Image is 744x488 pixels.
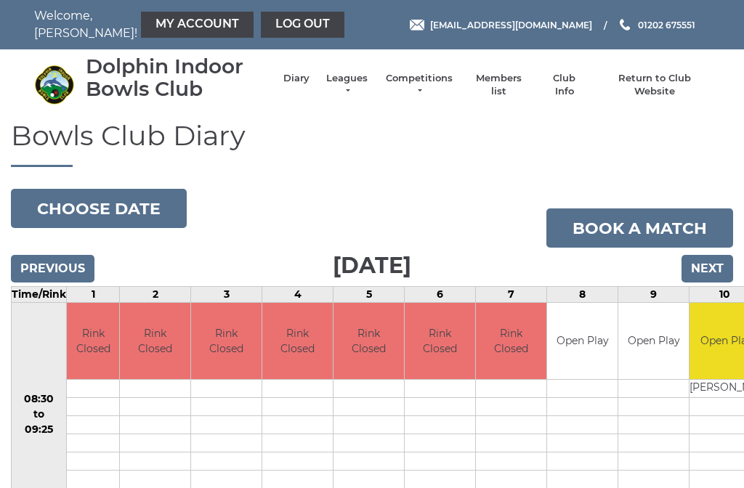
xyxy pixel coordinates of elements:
td: Rink Closed [120,303,190,379]
td: Open Play [618,303,689,379]
a: My Account [141,12,254,38]
button: Choose date [11,189,187,228]
img: Phone us [620,19,630,30]
h1: Bowls Club Diary [11,121,733,168]
a: Club Info [543,72,586,98]
img: Email [410,20,424,30]
td: Open Play [547,303,618,379]
td: 4 [262,287,333,303]
img: Dolphin Indoor Bowls Club [34,65,74,105]
a: Book a match [546,208,733,248]
nav: Welcome, [PERSON_NAME]! [34,7,303,42]
td: Rink Closed [67,303,119,379]
td: Rink Closed [405,303,475,379]
td: 1 [67,287,120,303]
td: Time/Rink [12,287,67,303]
td: 5 [333,287,405,303]
a: Diary [283,72,310,85]
a: Phone us 01202 675551 [618,18,695,32]
input: Next [682,255,733,282]
div: Dolphin Indoor Bowls Club [86,55,269,100]
td: 9 [618,287,690,303]
td: 2 [120,287,191,303]
a: Return to Club Website [600,72,710,98]
td: Rink Closed [333,303,404,379]
a: Competitions [384,72,454,98]
a: Leagues [324,72,370,98]
span: [EMAIL_ADDRESS][DOMAIN_NAME] [430,19,592,30]
td: Rink Closed [476,303,546,379]
input: Previous [11,255,94,282]
span: 01202 675551 [638,19,695,30]
td: 7 [476,287,547,303]
a: Email [EMAIL_ADDRESS][DOMAIN_NAME] [410,18,592,32]
a: Log out [261,12,344,38]
td: 8 [547,287,618,303]
a: Members list [468,72,528,98]
td: 6 [405,287,476,303]
td: 3 [191,287,262,303]
td: Rink Closed [262,303,333,379]
td: Rink Closed [191,303,262,379]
